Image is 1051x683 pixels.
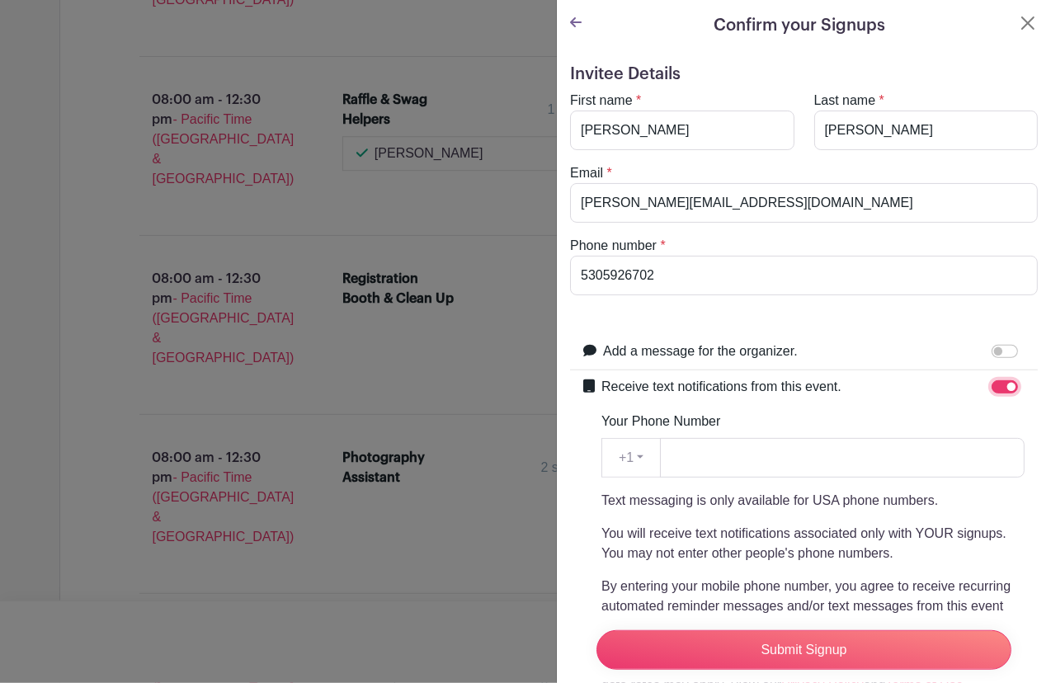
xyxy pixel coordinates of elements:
label: Your Phone Number [601,412,720,431]
p: You will receive text notifications associated only with YOUR signups. You may not enter other pe... [601,524,1025,563]
h5: Invitee Details [570,64,1038,84]
label: First name [570,91,633,111]
label: Last name [814,91,876,111]
label: Receive text notifications from this event. [601,377,841,397]
button: Close [1018,13,1038,33]
input: Submit Signup [596,630,1011,670]
p: Text messaging is only available for USA phone numbers. [601,491,1025,511]
label: Phone number [570,236,657,256]
h5: Confirm your Signups [714,13,886,38]
label: Email [570,163,603,183]
label: Add a message for the organizer. [603,341,798,361]
button: +1 [601,438,661,478]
